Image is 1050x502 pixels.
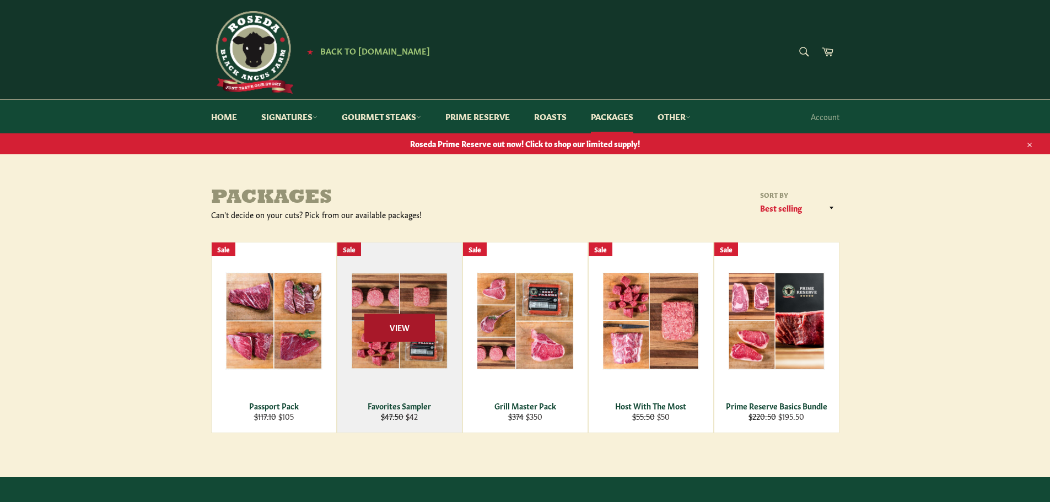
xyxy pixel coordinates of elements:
[749,411,776,422] s: $220.50
[211,242,337,433] a: Passport Pack Passport Pack $117.10 $105
[307,47,313,56] span: ★
[462,242,588,433] a: Grill Master Pack Grill Master Pack $374 $350
[250,100,329,133] a: Signatures
[218,411,329,422] div: $105
[470,411,580,422] div: $350
[632,411,655,422] s: $55.50
[580,100,644,133] a: Packages
[364,314,435,342] span: View
[714,242,839,433] a: Prime Reserve Basics Bundle Prime Reserve Basics Bundle $220.50 $195.50
[434,100,521,133] a: Prime Reserve
[320,45,430,56] span: Back to [DOMAIN_NAME]
[523,100,578,133] a: Roasts
[589,242,612,256] div: Sale
[254,411,276,422] s: $117.10
[714,242,738,256] div: Sale
[805,100,845,133] a: Account
[757,190,839,199] label: Sort by
[588,242,714,433] a: Host With The Most Host With The Most $55.50 $50
[337,242,462,433] a: Favorites Sampler Favorites Sampler $47.50 $42 View
[721,401,832,411] div: Prime Reserve Basics Bundle
[470,401,580,411] div: Grill Master Pack
[595,411,706,422] div: $50
[211,11,294,94] img: Roseda Beef
[477,272,574,370] img: Grill Master Pack
[602,272,699,370] img: Host With The Most
[508,411,524,422] s: $374
[211,187,525,209] h1: Packages
[211,209,525,220] div: Can't decide on your cuts? Pick from our available packages!
[463,242,487,256] div: Sale
[728,272,825,370] img: Prime Reserve Basics Bundle
[331,100,432,133] a: Gourmet Steaks
[595,401,706,411] div: Host With The Most
[344,401,455,411] div: Favorites Sampler
[647,100,702,133] a: Other
[225,272,322,369] img: Passport Pack
[200,100,248,133] a: Home
[218,401,329,411] div: Passport Pack
[301,47,430,56] a: ★ Back to [DOMAIN_NAME]
[212,242,235,256] div: Sale
[721,411,832,422] div: $195.50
